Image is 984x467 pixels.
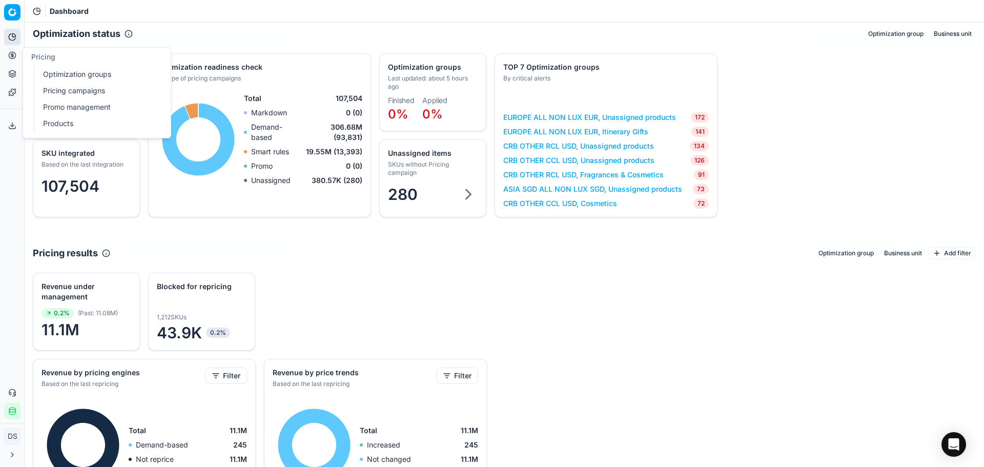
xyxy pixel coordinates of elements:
[436,368,478,384] button: Filter
[336,93,362,104] span: 107,504
[503,184,682,194] a: ASIA SGD ALL NON LUX SGD, Unassigned products
[503,141,654,151] a: CRB OTHER RCL USD, Unassigned products
[42,320,131,339] span: 11.1M
[39,84,158,98] a: Pricing campaigns
[346,108,362,118] span: 0 (0)
[503,112,676,123] a: EUROPE ALL NON LUX EUR, Unassigned products
[346,161,362,171] span: 0 (0)
[388,62,476,72] div: Optimization groups
[503,155,654,166] a: CRB OTHER CCL USD, Unassigned products
[251,161,273,171] p: Promo
[42,368,203,378] div: Revenue by pricing engines
[388,148,476,158] div: Unassigned items
[461,425,478,436] span: 11.1M
[42,380,203,388] div: Based on the last repricing
[39,67,158,82] a: Optimization groups
[367,454,411,464] p: Not changed
[273,368,434,378] div: Revenue by price trends
[4,428,20,444] button: DS
[157,313,187,321] span: 1,212 SKUs
[367,440,400,450] p: Increased
[5,429,20,444] span: DS
[503,74,707,83] div: By critical alerts
[251,108,287,118] p: Markdown
[157,323,247,342] span: 43.9K
[244,93,261,104] span: Total
[251,175,291,186] p: Unassigned
[78,309,118,317] span: ( Past : 11.08M )
[693,184,709,194] span: 73
[422,107,443,121] span: 0%
[691,112,709,123] span: 172
[880,247,926,259] button: Business unit
[136,440,188,450] p: Demand-based
[42,177,99,195] span: 107,504
[205,368,247,384] button: Filter
[50,6,89,16] span: Dashboard
[42,308,74,318] span: 0.2%
[33,246,98,260] h2: Pricing results
[694,170,709,180] span: 91
[388,107,408,121] span: 0%
[39,100,158,114] a: Promo management
[312,175,362,186] span: 380.57K (280)
[388,160,476,177] div: SKUs without Pricing campaign
[42,148,129,158] div: SKU integrated
[230,454,247,464] span: 11.1M
[388,185,418,204] span: 280
[388,97,414,104] dt: Finished
[136,454,174,464] p: Not reprice
[306,147,362,157] span: 19.55M (13,393)
[360,425,377,436] span: Total
[503,170,664,180] a: CRB OTHER RCL USD, Fragrances & Cosmetics
[157,62,360,72] div: Optimization readiness check
[31,52,55,61] span: Pricing
[251,147,289,157] p: Smart rules
[157,74,360,83] div: By type of pricing campaigns
[233,440,247,450] span: 245
[693,198,709,209] span: 72
[129,425,146,436] span: Total
[930,28,976,40] button: Business unit
[157,281,244,292] div: Blocked for repricing
[302,122,362,143] span: 306.68M (93,831)
[691,127,709,137] span: 141
[422,97,447,104] dt: Applied
[690,155,709,166] span: 126
[690,141,709,151] span: 134
[33,27,120,41] h2: Optimization status
[206,328,230,338] span: 0.2%
[814,247,878,259] button: Optimization group
[928,247,976,259] button: Add filter
[941,432,966,457] div: Open Intercom Messenger
[464,440,478,450] span: 245
[251,122,301,143] p: Demand-based
[503,62,707,72] div: TOP 7 Optimization groups
[42,281,129,302] div: Revenue under management
[388,74,476,91] div: Last updated: about 5 hours ago
[461,454,478,464] span: 11.1M
[230,425,247,436] span: 11.1M
[39,116,158,131] a: Products
[503,198,617,209] a: CRB OTHER CCL USD, Cosmetics
[50,6,89,16] nav: breadcrumb
[864,28,928,40] button: Optimization group
[42,160,129,169] div: Based on the last integration
[503,127,648,137] a: EUROPE ALL NON LUX EUR, Itinerary Gifts
[273,380,434,388] div: Based on the last repricing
